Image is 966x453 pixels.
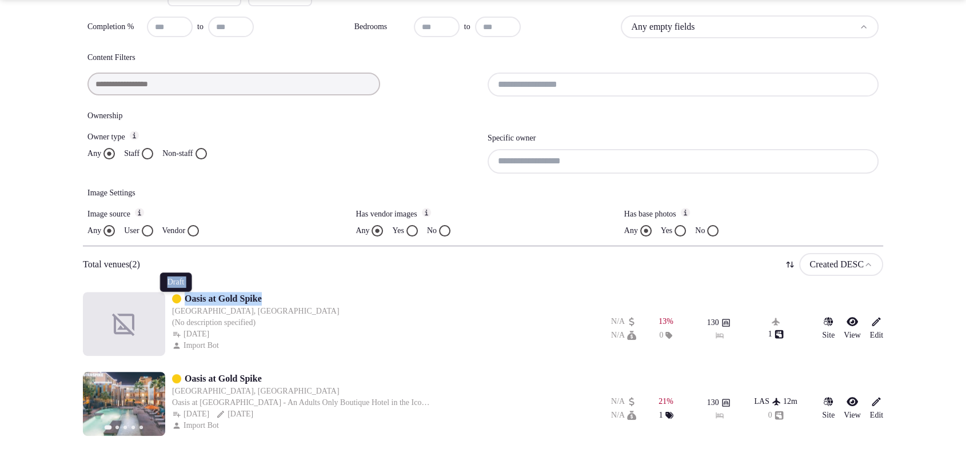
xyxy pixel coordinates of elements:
[354,21,409,33] label: Bedrooms
[139,426,143,429] button: Go to slide 5
[185,292,262,306] a: Oasis at Gold Spike
[87,187,879,199] h4: Image Settings
[661,225,672,236] label: Yes
[822,396,835,421] a: Site
[87,148,101,159] label: Any
[658,396,673,407] button: 21%
[167,276,185,288] p: Draft
[185,372,262,386] a: Oasis at Gold Spike
[172,340,221,351] button: Import Bot
[611,396,636,407] button: N/A
[123,426,127,429] button: Go to slide 3
[83,258,140,271] p: Total venues (2)
[624,225,638,236] label: Any
[707,397,731,408] button: 130
[707,317,731,328] button: 130
[783,396,797,407] div: 12 m
[464,21,470,33] span: to
[695,225,705,236] label: No
[87,208,342,221] label: Image source
[611,410,636,421] button: N/A
[87,52,879,63] h4: Content Filters
[844,316,860,341] a: View
[124,225,139,236] label: User
[611,316,636,327] button: N/A
[87,110,879,122] h4: Ownership
[488,134,536,142] label: Specific owner
[658,316,673,327] button: 13%
[658,396,673,407] div: 21 %
[172,397,432,408] div: Oasis at [GEOGRAPHIC_DATA] - An Adults Only Boutique Hotel in the Iconic Downtown [GEOGRAPHIC_DAT...
[707,317,719,328] span: 130
[105,425,112,430] button: Go to slide 1
[681,208,690,217] button: Has base photos
[83,372,165,436] img: Featured image for Oasis at Gold Spike
[172,386,340,397] button: [GEOGRAPHIC_DATA], [GEOGRAPHIC_DATA]
[172,328,209,340] button: [DATE]
[197,21,203,33] span: to
[115,426,119,429] button: Go to slide 2
[124,148,139,159] label: Staff
[783,396,797,407] button: 12m
[356,208,610,221] label: Has vendor images
[658,316,673,327] div: 13 %
[172,317,340,328] div: (No description specified)
[130,131,139,140] button: Owner type
[427,225,437,236] label: No
[768,328,784,340] button: 1
[162,225,185,236] label: Vendor
[624,208,879,221] label: Has base photos
[172,408,209,420] button: [DATE]
[135,208,144,217] button: Image source
[822,316,835,341] a: Site
[162,148,193,159] label: Non-staff
[422,208,431,217] button: Has vendor images
[768,410,784,421] button: 0
[844,396,860,421] a: View
[659,330,663,341] span: 0
[870,316,883,341] a: Edit
[659,410,673,421] button: 1
[131,426,135,429] button: Go to slide 4
[87,131,478,143] label: Owner type
[707,397,719,408] span: 130
[356,225,369,236] label: Any
[172,420,221,431] button: Import Bot
[392,225,404,236] label: Yes
[87,225,101,236] label: Any
[87,21,142,33] label: Completion %
[216,408,253,420] button: [DATE]
[754,396,780,407] button: LAS
[870,396,883,421] a: Edit
[611,330,636,341] button: N/A
[172,306,340,317] button: [GEOGRAPHIC_DATA], [GEOGRAPHIC_DATA]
